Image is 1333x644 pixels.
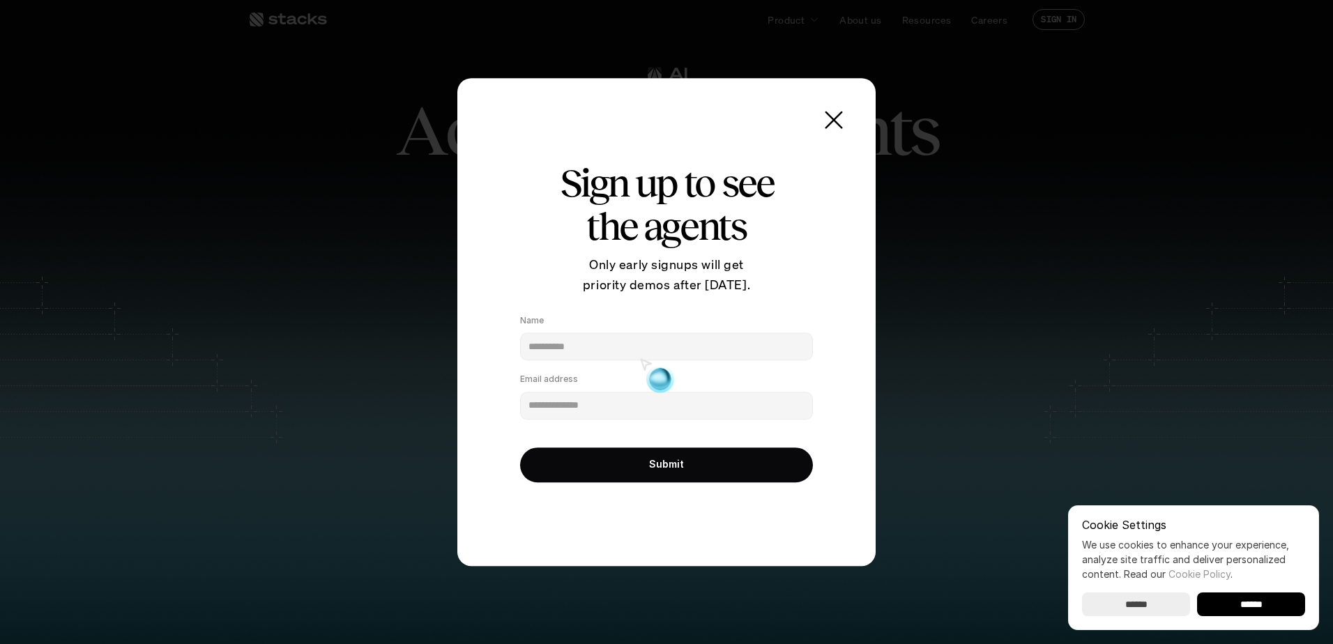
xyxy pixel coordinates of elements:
[520,332,813,360] input: Name
[520,447,813,482] button: Submit
[506,162,827,247] h2: Sign up to see the agents
[520,374,578,384] p: Email address
[506,254,827,295] p: Only early signups will get priority demos after [DATE].
[649,459,684,470] p: Submit
[520,316,544,325] p: Name
[1124,568,1233,580] span: Read our .
[520,392,813,420] input: Email address
[1168,568,1231,580] a: Cookie Policy
[1082,519,1305,530] p: Cookie Settings
[1082,537,1305,581] p: We use cookies to enhance your experience, analyze site traffic and deliver personalized content.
